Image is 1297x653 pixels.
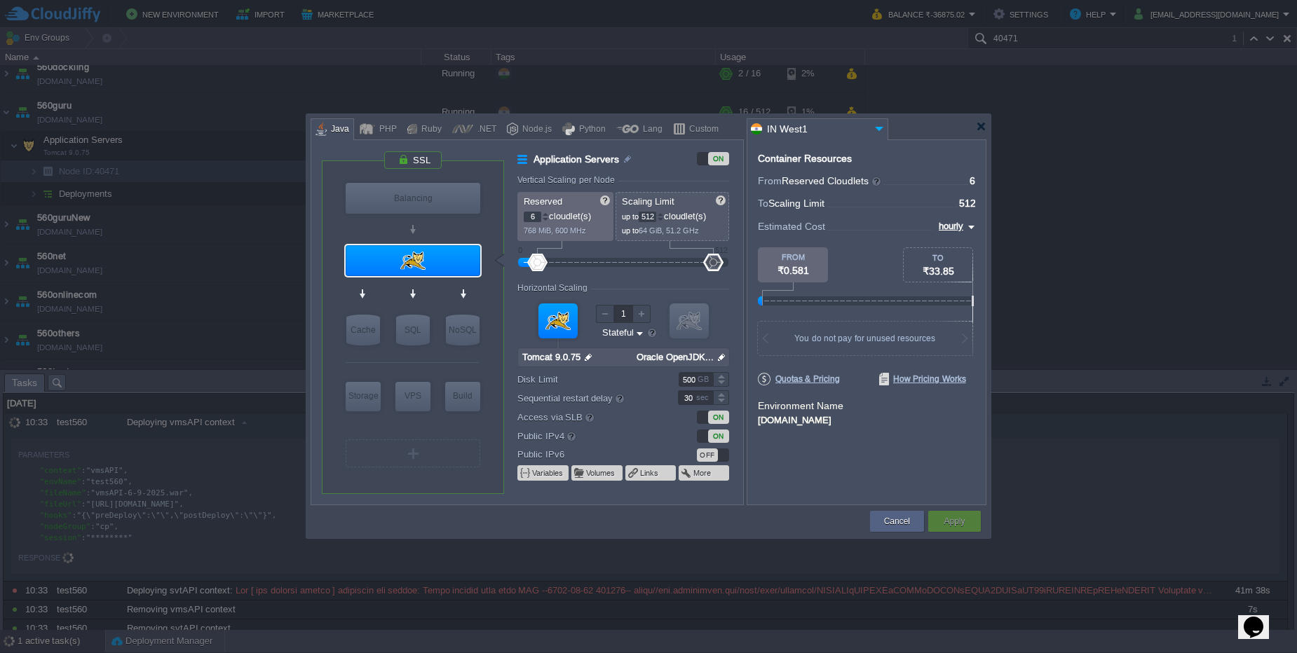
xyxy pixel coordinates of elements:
span: Scaling Limit [622,196,674,207]
span: Scaling Limit [768,198,824,209]
div: GB [698,373,712,386]
span: Reserved [524,196,562,207]
div: Elastic VPS [395,382,430,411]
p: cloudlet(s) [524,207,609,222]
div: Python [575,119,606,140]
div: ON [708,152,729,165]
span: ₹0.581 [777,265,809,276]
div: Storage Containers [346,382,381,411]
button: Links [640,467,660,479]
div: 0 [518,246,522,254]
div: ON [708,411,729,424]
div: [DOMAIN_NAME] [758,413,975,425]
div: FROM [758,253,828,261]
span: up to [622,226,639,235]
div: 512 [715,246,728,254]
button: Volumes [586,467,616,479]
div: ON [708,429,729,443]
div: OFF [697,448,718,462]
button: Cancel [884,514,910,528]
div: Container Resources [758,153,852,164]
div: Vertical Scaling per Node [517,175,618,185]
div: NoSQL [446,315,480,345]
div: SQL [396,315,430,345]
label: Public IPv4 [517,428,660,444]
div: SQL Databases [396,315,430,345]
span: 512 [959,198,976,209]
div: Node.js [518,119,552,140]
div: Custom [685,119,719,140]
label: Public IPv6 [517,447,660,462]
span: Estimated Cost [758,219,825,234]
div: Horizontal Scaling [517,283,591,293]
div: Lang [639,119,663,140]
div: Balancing [346,183,480,214]
span: 6 [970,175,975,186]
label: Environment Name [758,400,843,411]
div: Ruby [417,119,442,140]
span: To [758,198,768,209]
label: Sequential restart delay [517,390,660,406]
label: Disk Limit [517,372,660,387]
span: How Pricing Works [879,373,966,385]
button: Variables [532,467,564,479]
div: sec [696,391,712,404]
span: up to [622,212,639,221]
div: PHP [375,119,397,140]
div: TO [904,254,972,262]
div: NoSQL Databases [446,315,480,345]
span: 64 GiB, 51.2 GHz [639,226,699,235]
button: More [693,467,712,479]
div: Application Servers [346,245,480,276]
div: Create New Layer [346,439,480,467]
label: Access via SLB [517,409,660,425]
div: Cache [346,315,380,345]
div: .NET [473,119,496,140]
span: ₹33.85 [923,266,954,277]
div: Load Balancer [346,183,480,214]
div: Build Node [445,382,480,411]
div: Build [445,382,480,410]
span: Quotas & Pricing [758,373,840,385]
div: Java [327,119,349,140]
p: cloudlet(s) [622,207,724,222]
span: Reserved Cloudlets [782,175,882,186]
button: Apply [944,514,965,528]
div: Storage [346,382,381,410]
div: VPS [395,382,430,410]
iframe: chat widget [1238,597,1283,639]
span: From [758,175,782,186]
span: 768 MiB, 600 MHz [524,226,586,235]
